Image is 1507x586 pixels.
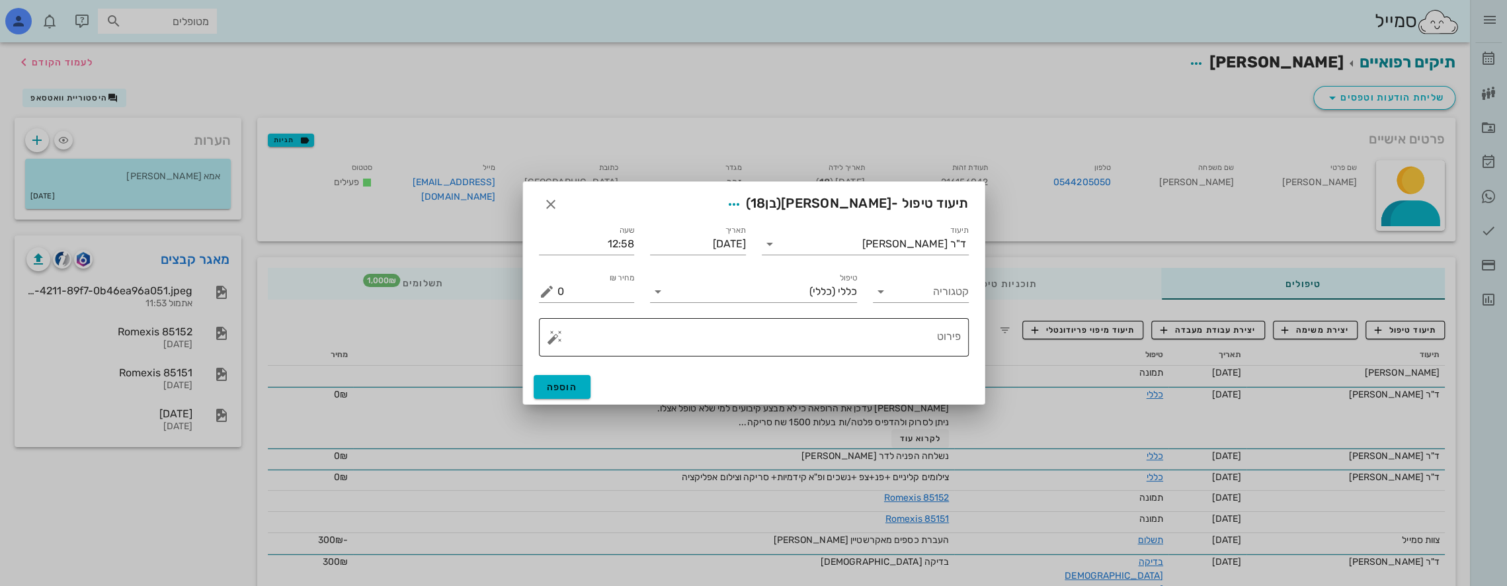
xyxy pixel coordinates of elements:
span: כללי [838,286,857,298]
label: שעה [620,226,635,235]
label: תיעוד [950,226,969,235]
label: טיפול [840,273,857,283]
label: מחיר ₪ [610,273,635,283]
span: (כללי) [809,286,835,298]
span: [PERSON_NAME] [781,195,891,211]
span: 18 [751,195,766,211]
label: תאריך [725,226,746,235]
span: (בן ) [746,195,782,211]
div: ד"ר [PERSON_NAME] [862,238,966,250]
span: הוספה [547,382,578,393]
button: הוספה [534,375,591,399]
button: מחיר ₪ appended action [539,284,555,300]
div: תיעודד"ר [PERSON_NAME] [762,233,969,255]
span: תיעוד טיפול - [722,192,969,216]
